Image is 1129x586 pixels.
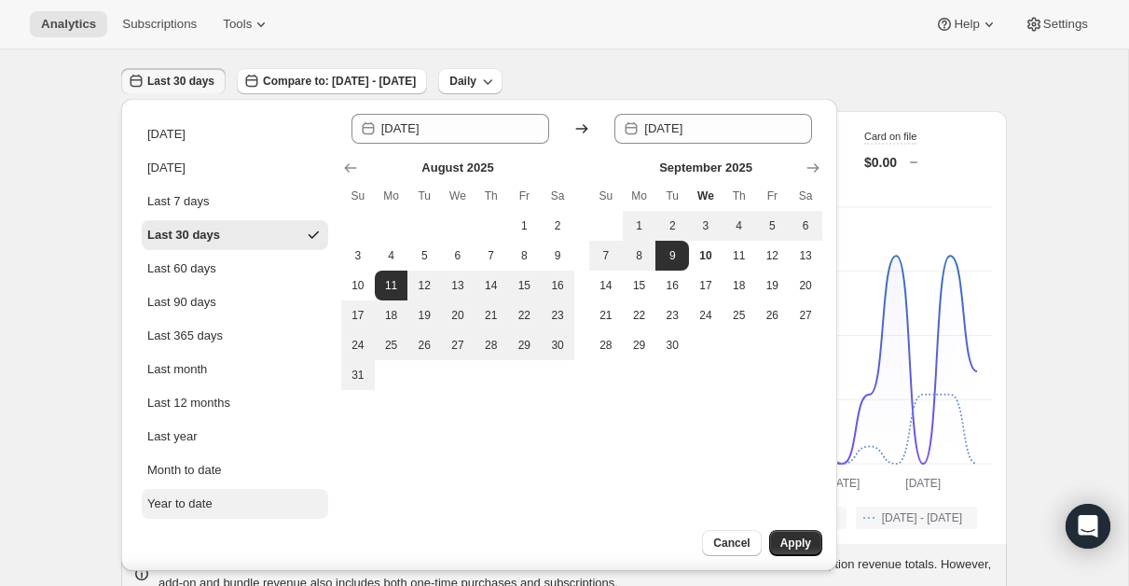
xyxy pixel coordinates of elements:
button: Saturday August 2 2025 [541,211,574,241]
span: 25 [730,308,749,323]
span: 19 [764,278,782,293]
span: 3 [696,218,715,233]
span: 31 [349,368,367,383]
span: 13 [448,278,467,293]
span: Tu [415,188,434,203]
button: Cancel [702,530,761,556]
div: Last 60 days [147,259,216,278]
span: Help [954,17,979,32]
th: Tuesday [655,181,689,211]
button: Tuesday August 19 2025 [407,300,441,330]
p: $0.00 [864,153,897,172]
button: Saturday August 30 2025 [541,330,574,360]
th: Friday [508,181,542,211]
span: Card on file [864,131,916,142]
span: Last 30 days [147,74,214,89]
span: 28 [482,338,501,353]
button: Last 30 days [121,68,226,94]
button: Thursday September 18 2025 [723,271,756,300]
span: Su [349,188,367,203]
button: Compare to: [DATE] - [DATE] [237,68,427,94]
button: Friday August 15 2025 [508,271,542,300]
button: Tuesday August 5 2025 [407,241,441,271]
th: Tuesday [407,181,441,211]
button: Last 90 days [142,287,328,317]
span: 6 [448,248,467,263]
span: 24 [696,308,715,323]
span: 9 [663,248,682,263]
span: Analytics [41,17,96,32]
span: 19 [415,308,434,323]
button: [DATE] [142,119,328,149]
span: 22 [630,308,649,323]
div: Open Intercom Messenger [1066,504,1110,549]
button: Tuesday September 2 2025 [655,211,689,241]
th: Wednesday [441,181,475,211]
button: Sunday August 31 2025 [341,360,375,390]
button: Tools [212,11,282,37]
button: Last 60 days [142,254,328,284]
span: 9 [548,248,567,263]
button: Friday August 8 2025 [508,241,542,271]
th: Saturday [789,181,822,211]
span: 29 [630,338,649,353]
span: 7 [482,248,501,263]
span: Fr [764,188,782,203]
button: Friday September 26 2025 [756,300,790,330]
button: Tuesday August 12 2025 [407,271,441,300]
button: Thursday September 25 2025 [723,300,756,330]
span: 1 [630,218,649,233]
span: 21 [597,308,615,323]
span: 21 [482,308,501,323]
span: Mo [630,188,649,203]
button: Sunday September 28 2025 [589,330,623,360]
text: [DATE] [905,477,941,490]
th: Thursday [723,181,756,211]
button: Friday August 1 2025 [508,211,542,241]
div: Last 90 days [147,293,216,312]
button: Analytics [30,11,107,37]
div: Last 30 days [147,226,220,244]
span: 22 [516,308,534,323]
span: 13 [796,248,815,263]
div: Last 7 days [147,192,210,211]
span: 2 [663,218,682,233]
span: 15 [516,278,534,293]
span: 5 [764,218,782,233]
button: Saturday September 6 2025 [789,211,822,241]
button: Wednesday September 3 2025 [689,211,723,241]
button: Friday September 19 2025 [756,271,790,300]
button: Apply [769,530,822,556]
span: 30 [663,338,682,353]
span: 26 [764,308,782,323]
span: Mo [382,188,401,203]
span: 14 [482,278,501,293]
button: Sunday August 17 2025 [341,300,375,330]
span: 11 [382,278,401,293]
button: Wednesday September 17 2025 [689,271,723,300]
button: Wednesday August 20 2025 [441,300,475,330]
span: 10 [349,278,367,293]
span: 23 [663,308,682,323]
button: Today Wednesday September 10 2025 [689,241,723,271]
span: Th [730,188,749,203]
span: 27 [448,338,467,353]
button: [DATE] - [DATE] [856,507,977,529]
button: Wednesday August 27 2025 [441,330,475,360]
button: Settings [1013,11,1099,37]
button: [DATE] [142,153,328,183]
span: Settings [1043,17,1088,32]
span: 4 [730,218,749,233]
div: Month to date [147,461,222,480]
div: Last year [147,427,197,446]
button: Friday August 29 2025 [508,330,542,360]
span: 12 [415,278,434,293]
span: We [696,188,715,203]
span: 6 [796,218,815,233]
button: Last 7 days [142,187,328,216]
span: 14 [597,278,615,293]
button: Tuesday September 30 2025 [655,330,689,360]
span: We [448,188,467,203]
button: Month to date [142,455,328,485]
button: Show next month, October 2025 [800,155,826,181]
